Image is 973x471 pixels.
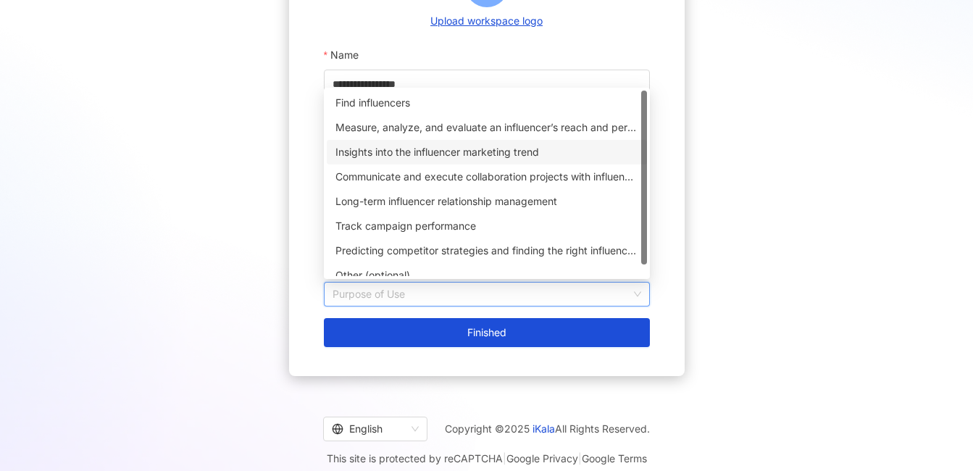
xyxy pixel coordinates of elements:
div: Other (optional) [335,267,638,283]
div: Predicting competitor strategies and finding the right influencers [327,238,647,263]
button: Upload workspace logo [426,13,547,29]
div: Find influencers [335,95,638,111]
div: Track campaign performance [335,218,638,234]
span: Finished [467,327,506,338]
label: Name [324,41,369,70]
div: Communicate and execute collaboration projects with influencers [327,164,647,189]
a: Google Terms [582,452,647,464]
div: Other (optional) [327,263,647,288]
span: | [503,452,506,464]
button: Finished [324,318,650,347]
span: | [578,452,582,464]
div: Track campaign performance [327,214,647,238]
div: Long-term influencer relationship management [335,193,638,209]
div: Find influencers [327,91,647,115]
span: Copyright © 2025 All Rights Reserved. [445,420,650,438]
div: Measure, analyze, and evaluate an influencer’s reach and performance on social media [327,115,647,140]
a: iKala [533,422,555,435]
input: Name [324,70,650,99]
div: Predicting competitor strategies and finding the right influencers [335,243,638,259]
span: This site is protected by reCAPTCHA [327,450,647,467]
a: Google Privacy [506,452,578,464]
div: Insights into the influencer marketing trend [327,140,647,164]
div: Communicate and execute collaboration projects with influencers [335,169,638,185]
div: Long-term influencer relationship management [327,189,647,214]
div: Measure, analyze, and evaluate an influencer’s reach and performance on social media [335,120,638,136]
div: English [332,417,406,441]
div: Insights into the influencer marketing trend [335,144,638,160]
